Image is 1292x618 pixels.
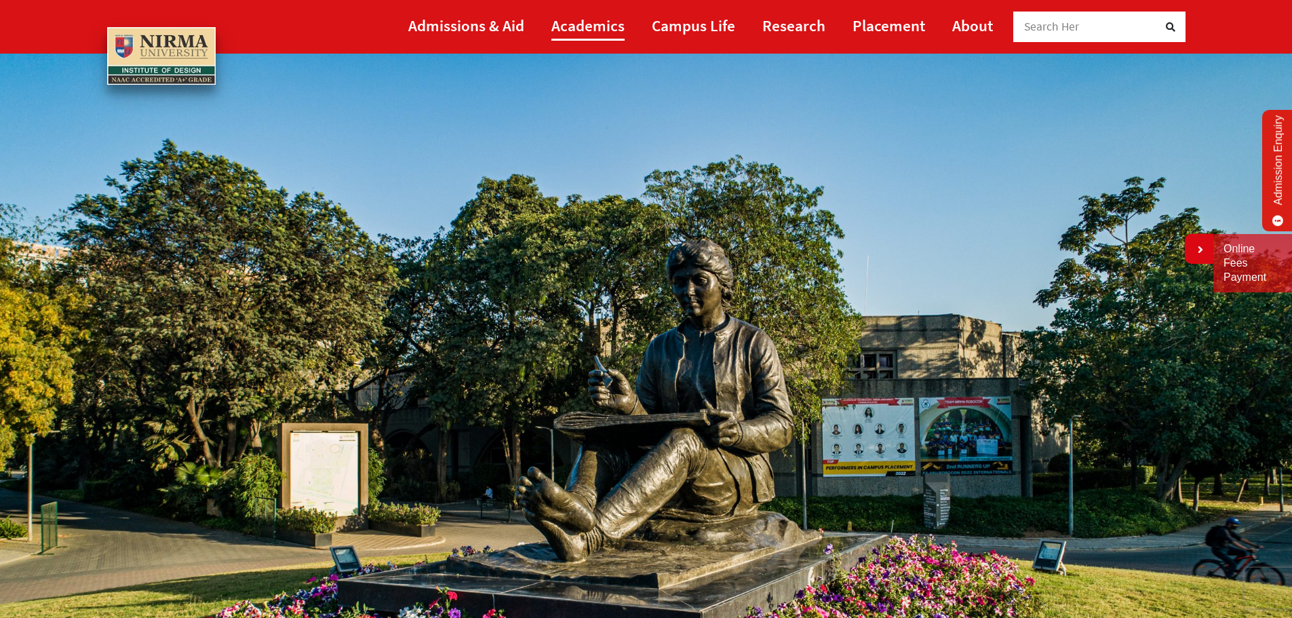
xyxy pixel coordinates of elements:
a: Admissions & Aid [408,10,524,41]
img: main_logo [107,27,216,85]
a: Online Fees Payment [1224,242,1282,284]
a: Academics [551,10,625,41]
a: About [952,10,993,41]
a: Research [762,10,825,41]
span: Search Her [1024,19,1080,34]
a: Placement [853,10,925,41]
a: Campus Life [652,10,735,41]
